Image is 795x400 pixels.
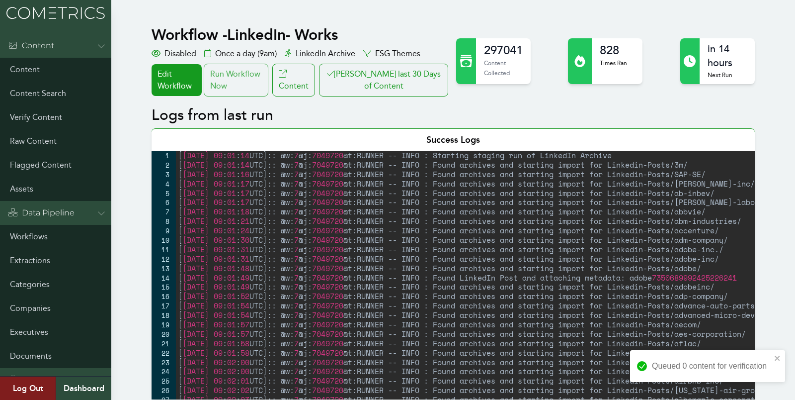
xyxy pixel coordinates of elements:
[152,216,176,226] div: 8
[204,64,268,97] div: Run Workflow Now
[152,235,176,245] div: 10
[774,354,781,362] button: close
[152,160,176,170] div: 2
[56,377,111,400] a: Dashboard
[152,264,176,273] div: 13
[152,339,176,348] div: 21
[708,70,746,80] p: Next Run
[652,360,771,372] div: Queued 0 content for verification
[204,48,277,60] div: Once a day (9am)
[708,42,746,70] h2: in 14 hours
[600,42,627,58] h2: 828
[152,26,450,44] h1: Workflow - LinkedIn- Works
[8,374,49,386] div: Admin
[152,301,176,310] div: 17
[152,386,176,395] div: 26
[484,42,523,58] h2: 297041
[272,64,315,97] a: Content
[285,48,355,60] div: LinkedIn Archive
[152,376,176,386] div: 25
[152,106,754,124] h2: Logs from last run
[600,58,627,68] p: Times Ran
[152,207,176,216] div: 7
[152,358,176,367] div: 23
[152,226,176,235] div: 9
[152,189,176,198] div: 5
[152,282,176,292] div: 15
[8,40,54,52] div: Content
[152,48,196,60] div: Disabled
[152,198,176,207] div: 6
[152,254,176,264] div: 12
[152,273,176,283] div: 14
[319,64,448,97] button: [PERSON_NAME] last 30 Days of Content
[152,245,176,254] div: 11
[152,170,176,179] div: 3
[8,207,75,219] div: Data Pipeline
[363,48,420,60] div: ESG Themes
[152,320,176,329] div: 19
[152,128,754,151] div: Success Logs
[152,348,176,358] div: 22
[152,310,176,320] div: 18
[152,329,176,339] div: 20
[152,179,176,189] div: 4
[152,64,201,96] a: Edit Workflow
[484,58,523,78] p: Content Collected
[152,367,176,376] div: 24
[152,292,176,301] div: 16
[152,151,176,160] div: 1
